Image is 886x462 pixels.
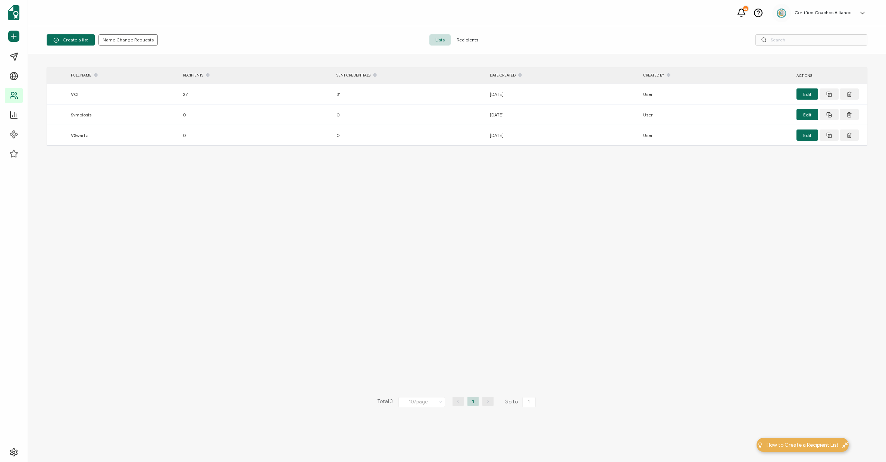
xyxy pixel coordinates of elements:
div: RECIPIENTS [179,69,333,82]
span: Name Change Requests [103,38,154,42]
span: Lists [429,34,451,46]
div: 27 [179,90,333,99]
li: 1 [467,397,479,406]
div: User [639,131,793,140]
div: CREATED BY [639,69,793,82]
button: Name Change Requests [98,34,158,46]
span: Recipients [451,34,484,46]
h5: Certified Coaches Alliance [795,10,851,15]
img: minimize-icon.svg [842,442,848,448]
div: VCI [67,90,179,99]
div: [DATE] [486,90,639,99]
button: Edit [796,129,818,141]
button: Edit [796,88,818,100]
span: Go to [504,397,537,407]
img: sertifier-logomark-colored.svg [8,5,19,20]
div: [DATE] [486,131,639,140]
div: ACTIONS [793,71,867,80]
div: VSwartz [67,131,179,140]
div: 23 [743,6,748,11]
div: 0 [179,131,333,140]
img: 2aa27aa7-df99-43f9-bc54-4d90c804c2bd.png [776,7,787,19]
div: 0 [333,131,486,140]
button: Create a list [47,34,95,46]
input: Select [398,397,445,407]
button: Edit [796,109,818,120]
div: DATE CREATED [486,69,639,82]
span: Total 3 [377,397,393,407]
div: FULL NAME [67,69,179,82]
div: [DATE] [486,110,639,119]
div: User [639,90,793,99]
div: 31 [333,90,486,99]
span: Create a list [53,37,88,43]
div: 0 [179,110,333,119]
div: Symbiosis [67,110,179,119]
input: Search [755,34,867,46]
div: User [639,110,793,119]
div: 0 [333,110,486,119]
div: SENT CREDENTIALS [333,69,486,82]
span: How to Create a Recipient List [767,441,839,449]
